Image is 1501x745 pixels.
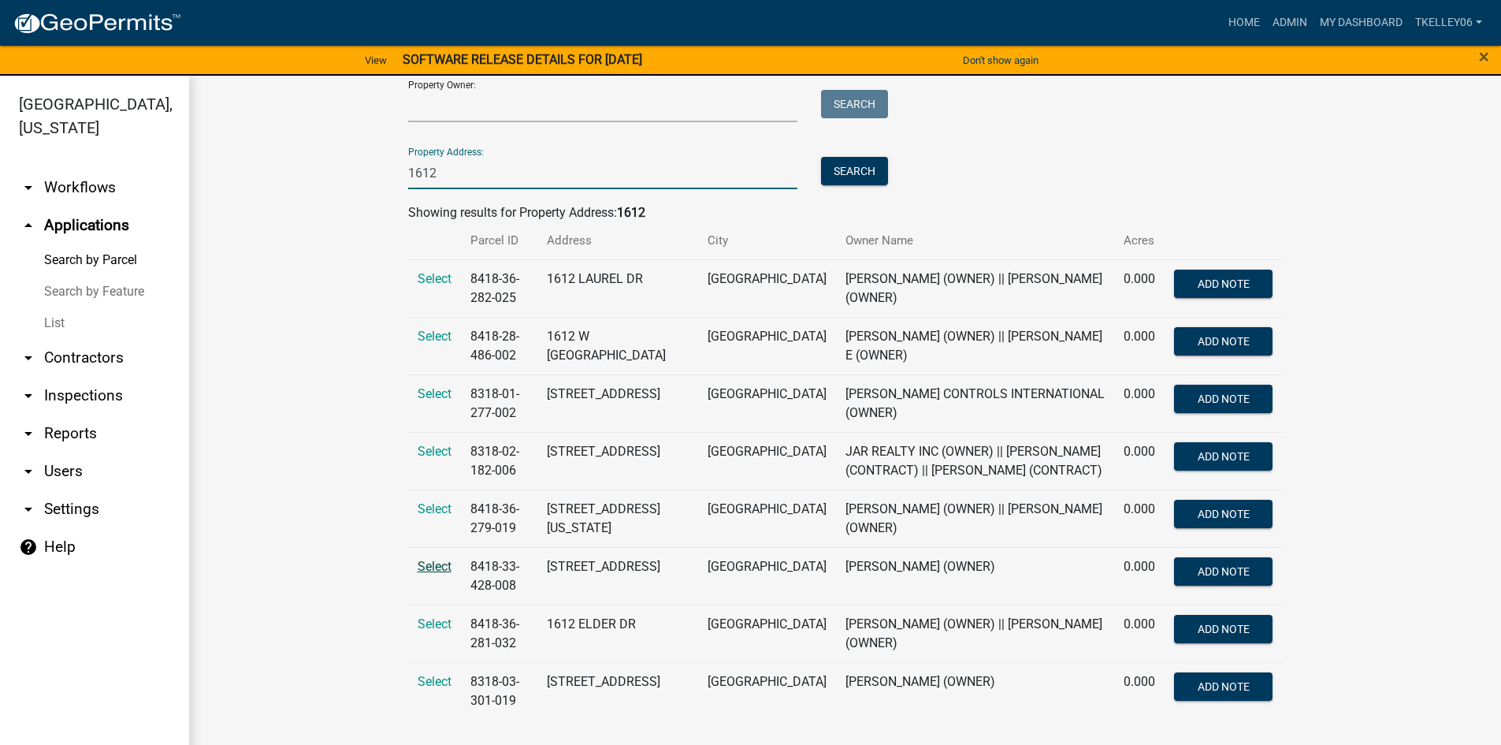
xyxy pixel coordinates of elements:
a: My Dashboard [1313,8,1409,38]
th: City [698,222,836,259]
td: [STREET_ADDRESS] [537,547,698,605]
a: Select [418,386,451,401]
i: arrow_drop_up [19,216,38,235]
button: Add Note [1174,615,1273,643]
span: Add Note [1198,564,1250,577]
td: [GEOGRAPHIC_DATA] [698,317,836,374]
td: 0.000 [1114,432,1165,490]
th: Acres [1114,222,1165,259]
button: Add Note [1174,327,1273,356]
a: Select [418,444,451,459]
td: [PERSON_NAME] (OWNER) || [PERSON_NAME] (OWNER) [836,259,1114,317]
a: Select [418,616,451,631]
i: arrow_drop_down [19,500,38,519]
td: 0.000 [1114,317,1165,374]
i: help [19,538,38,557]
span: × [1479,46,1489,68]
td: [PERSON_NAME] (OWNER) [836,662,1114,720]
span: Add Note [1198,622,1250,635]
td: 8318-03-301-019 [461,662,537,720]
td: 8418-36-282-025 [461,259,537,317]
button: Add Note [1174,270,1273,298]
td: [PERSON_NAME] (OWNER) [836,547,1114,605]
a: Select [418,559,451,574]
td: [GEOGRAPHIC_DATA] [698,547,836,605]
a: Admin [1266,8,1313,38]
i: arrow_drop_down [19,462,38,481]
span: Add Note [1198,277,1250,289]
td: 0.000 [1114,662,1165,720]
span: Add Note [1198,392,1250,404]
td: 0.000 [1114,547,1165,605]
td: 0.000 [1114,374,1165,432]
i: arrow_drop_down [19,178,38,197]
th: Owner Name [836,222,1114,259]
button: Add Note [1174,557,1273,586]
td: [PERSON_NAME] (OWNER) || [PERSON_NAME] (OWNER) [836,605,1114,662]
td: [STREET_ADDRESS] [537,432,698,490]
td: [STREET_ADDRESS] [537,662,698,720]
td: [STREET_ADDRESS] [537,374,698,432]
button: Add Note [1174,672,1273,701]
td: [GEOGRAPHIC_DATA] [698,259,836,317]
td: [GEOGRAPHIC_DATA] [698,490,836,547]
button: Search [821,90,888,118]
strong: SOFTWARE RELEASE DETAILS FOR [DATE] [403,52,642,67]
td: 8418-36-281-032 [461,605,537,662]
span: Add Note [1198,680,1250,692]
span: Add Note [1198,334,1250,347]
a: View [359,47,393,73]
th: Address [537,222,698,259]
td: 8418-33-428-008 [461,547,537,605]
td: 1612 LAUREL DR [537,259,698,317]
a: Home [1222,8,1266,38]
td: 8418-28-486-002 [461,317,537,374]
i: arrow_drop_down [19,424,38,443]
td: 0.000 [1114,490,1165,547]
button: Close [1479,47,1489,66]
a: Tkelley06 [1409,8,1488,38]
td: [STREET_ADDRESS][US_STATE] [537,490,698,547]
td: 8318-02-182-006 [461,432,537,490]
td: 8418-36-279-019 [461,490,537,547]
span: Add Note [1198,449,1250,462]
td: [GEOGRAPHIC_DATA] [698,374,836,432]
td: JAR REALTY INC (OWNER) || [PERSON_NAME] (CONTRACT) || [PERSON_NAME] (CONTRACT) [836,432,1114,490]
button: Add Note [1174,442,1273,471]
button: Search [821,157,888,185]
th: Parcel ID [461,222,537,259]
button: Add Note [1174,500,1273,528]
td: [PERSON_NAME] (OWNER) || [PERSON_NAME] E (OWNER) [836,317,1114,374]
i: arrow_drop_down [19,348,38,367]
td: [GEOGRAPHIC_DATA] [698,662,836,720]
a: Select [418,271,451,286]
button: Add Note [1174,385,1273,413]
td: [GEOGRAPHIC_DATA] [698,605,836,662]
i: arrow_drop_down [19,386,38,405]
button: Don't show again [957,47,1045,73]
td: [PERSON_NAME] (OWNER) || [PERSON_NAME] (OWNER) [836,490,1114,547]
div: Showing results for Property Address: [408,203,1283,222]
td: [GEOGRAPHIC_DATA] [698,432,836,490]
td: 0.000 [1114,605,1165,662]
a: Select [418,501,451,516]
td: 1612 W [GEOGRAPHIC_DATA] [537,317,698,374]
td: 0.000 [1114,259,1165,317]
a: Select [418,329,451,344]
strong: 1612 [617,205,645,220]
td: 8318-01-277-002 [461,374,537,432]
td: [PERSON_NAME] CONTROLS INTERNATIONAL (OWNER) [836,374,1114,432]
a: Select [418,674,451,689]
span: Add Note [1198,507,1250,520]
td: 1612 ELDER DR [537,605,698,662]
